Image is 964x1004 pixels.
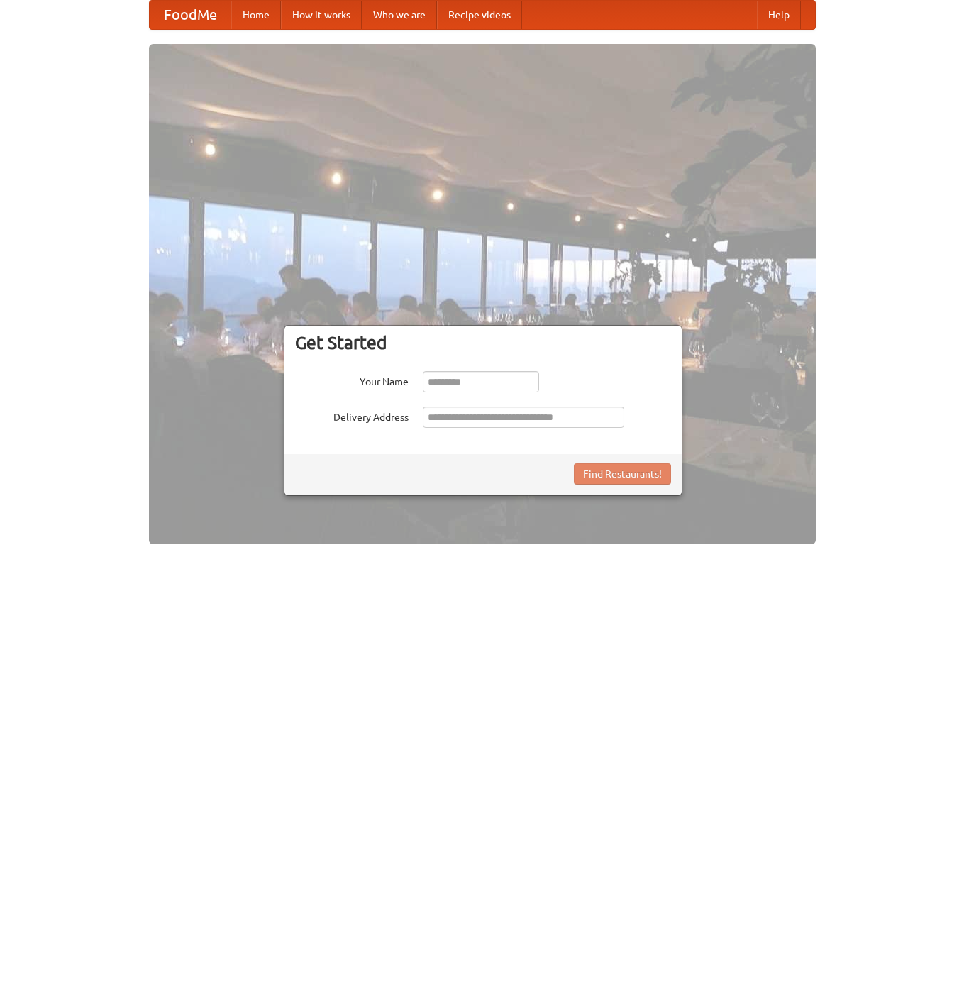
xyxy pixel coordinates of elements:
[295,407,409,424] label: Delivery Address
[295,332,671,353] h3: Get Started
[295,371,409,389] label: Your Name
[150,1,231,29] a: FoodMe
[574,463,671,485] button: Find Restaurants!
[437,1,522,29] a: Recipe videos
[757,1,801,29] a: Help
[231,1,281,29] a: Home
[281,1,362,29] a: How it works
[362,1,437,29] a: Who we are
